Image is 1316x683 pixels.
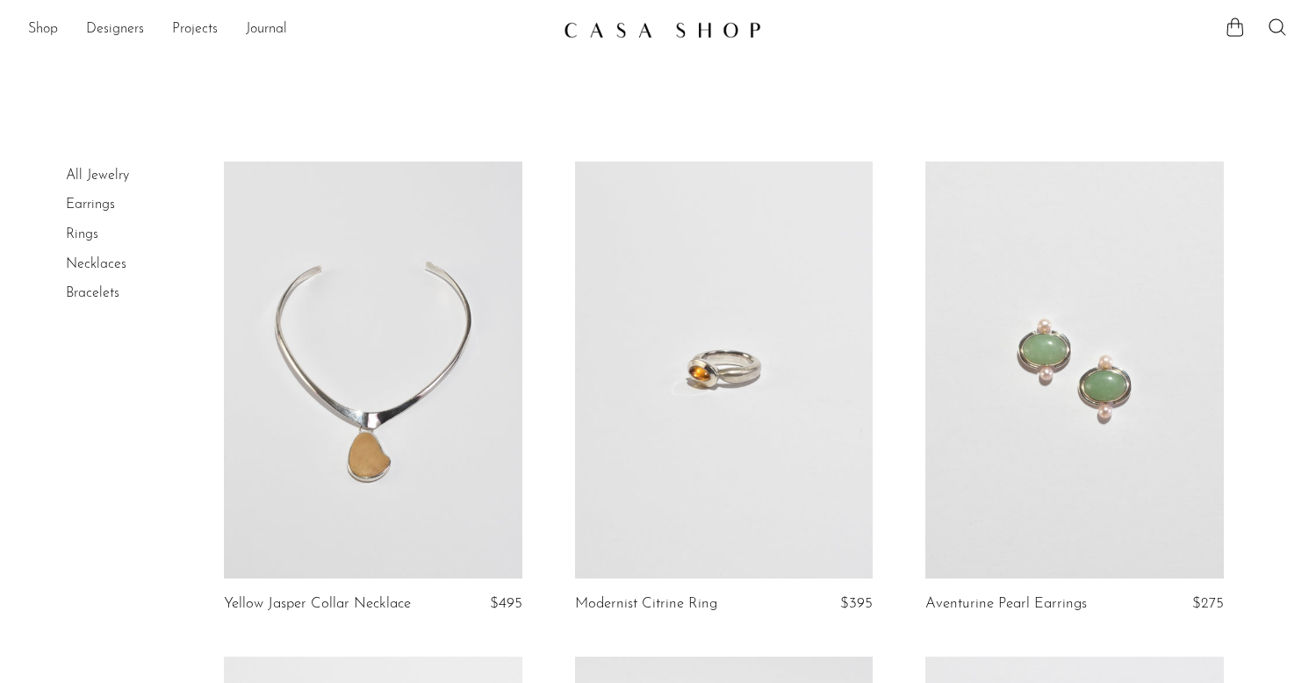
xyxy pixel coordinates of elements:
a: Bracelets [66,286,119,300]
a: Shop [28,18,58,41]
a: Necklaces [66,257,126,271]
a: Yellow Jasper Collar Necklace [224,596,411,612]
ul: NEW HEADER MENU [28,15,550,45]
nav: Desktop navigation [28,15,550,45]
span: $495 [490,596,522,611]
span: $395 [840,596,873,611]
a: All Jewelry [66,169,129,183]
a: Modernist Citrine Ring [575,596,717,612]
a: Projects [172,18,218,41]
a: Journal [246,18,287,41]
a: Aventurine Pearl Earrings [925,596,1087,612]
a: Rings [66,227,98,241]
a: Earrings [66,198,115,212]
span: $275 [1192,596,1224,611]
a: Designers [86,18,144,41]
